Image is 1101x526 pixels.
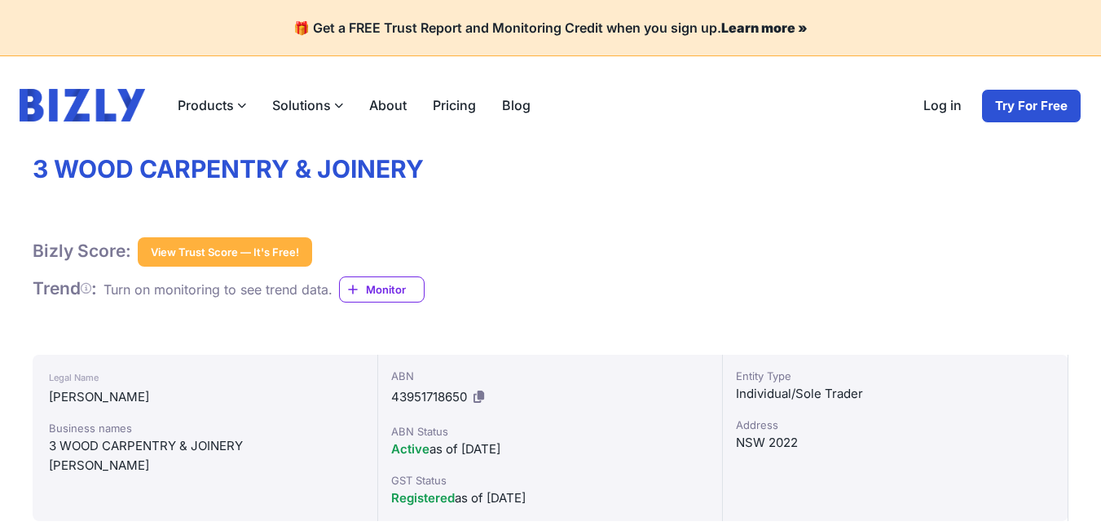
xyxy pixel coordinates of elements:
div: 3 WOOD CARPENTRY & JOINERY [49,436,361,456]
div: Individual/Sole Trader [736,384,1055,404]
h1: Trend : [33,278,97,299]
div: ABN Status [391,423,710,440]
div: [PERSON_NAME] [49,387,361,407]
div: Entity Type [736,368,1055,384]
h4: 🎁 Get a FREE Trust Report and Monitoring Credit when you sign up. [20,20,1081,36]
img: bizly_logo.svg [20,89,145,122]
div: Legal Name [49,368,361,387]
a: Learn more » [721,20,808,36]
span: Registered [391,490,455,506]
div: GST Status [391,472,710,488]
a: Blog [489,89,544,122]
a: Try For Free [981,89,1081,123]
div: Business names [49,420,361,436]
span: 43951718650 [391,389,467,404]
button: View Trust Score — It's Free! [138,237,312,267]
span: Active [391,441,429,457]
span: Monitor [366,281,424,298]
h1: Bizly Score: [33,241,131,262]
div: as of [DATE] [391,440,710,459]
a: Pricing [420,89,489,122]
label: Solutions [259,89,356,122]
div: ABN [391,368,710,384]
a: Monitor [339,276,425,303]
div: NSW 2022 [736,433,1055,453]
div: Address [736,417,1055,433]
h1: 3 WOOD CARPENTRY & JOINERY [33,154,1068,185]
label: Products [165,89,259,122]
div: as of [DATE] [391,488,710,508]
a: About [356,89,420,122]
div: Turn on monitoring to see trend data. [103,280,333,299]
a: Log in [910,89,975,123]
div: [PERSON_NAME] [49,456,361,475]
